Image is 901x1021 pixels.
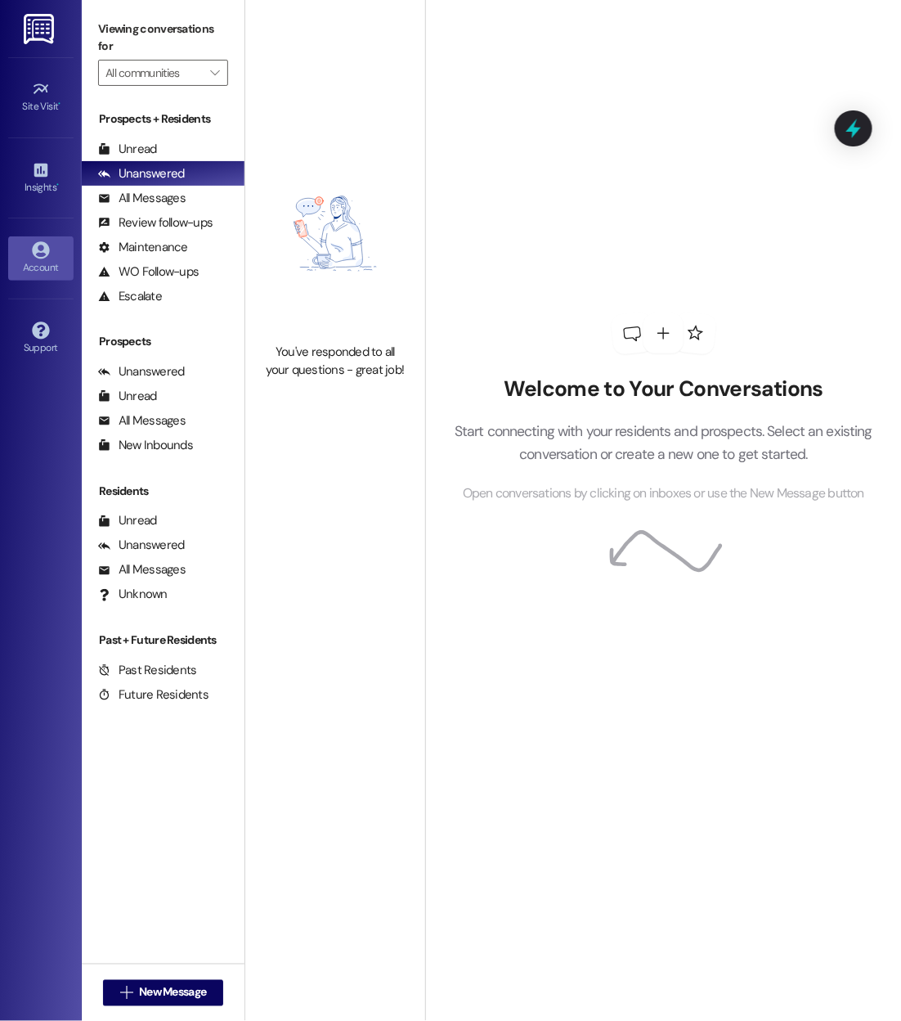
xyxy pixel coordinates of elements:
div: Unknown [98,586,168,603]
div: Escalate [98,288,162,305]
span: Open conversations by clicking on inboxes or use the New Message button [463,484,864,504]
i:  [210,66,219,79]
div: New Inbounds [98,437,193,454]
a: Site Visit • [8,75,74,119]
div: Future Residents [98,686,208,704]
img: ResiDesk Logo [24,14,57,44]
div: Prospects + Residents [82,110,244,128]
div: Review follow-ups [98,214,213,232]
div: All Messages [98,190,186,207]
div: Unread [98,512,157,529]
div: You've responded to all your questions - great job! [263,344,407,379]
i:  [120,987,132,1000]
div: All Messages [98,561,186,578]
div: Unread [98,141,157,158]
p: Start connecting with your residents and prospects. Select an existing conversation or create a n... [437,420,890,466]
div: Unanswered [98,165,185,182]
img: empty-state [263,132,407,336]
div: Prospects [82,333,244,350]
div: Unread [98,388,157,405]
input: All communities [105,60,202,86]
div: Past Residents [98,662,197,679]
h2: Welcome to Your Conversations [437,376,890,403]
span: • [59,98,61,110]
div: Maintenance [98,239,188,256]
span: • [56,179,59,191]
div: Unanswered [98,363,185,380]
div: Unanswered [98,537,185,554]
div: Residents [82,483,244,500]
div: WO Follow-ups [98,263,199,281]
a: Account [8,236,74,281]
div: Past + Future Residents [82,632,244,649]
a: Insights • [8,156,74,200]
div: All Messages [98,412,186,430]
a: Support [8,317,74,361]
label: Viewing conversations for [98,16,228,60]
button: New Message [103,980,224,1006]
span: New Message [139,984,206,1001]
